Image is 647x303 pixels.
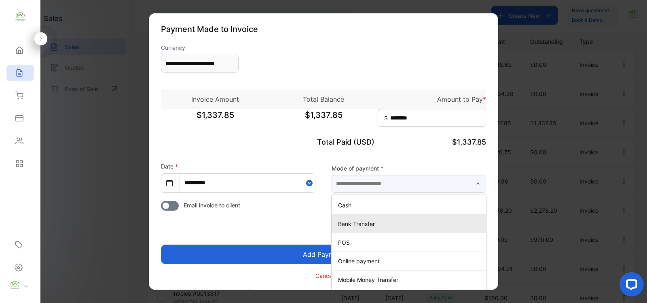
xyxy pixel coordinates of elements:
[378,94,486,104] p: Amount to Pay
[613,269,647,303] iframe: LiveChat chat widget
[338,219,483,228] p: Bank Transfer
[338,238,483,246] p: POS
[306,174,315,192] button: Close
[161,109,269,129] span: $1,337.85
[452,138,486,146] span: $1,337.85
[315,271,334,280] p: Cancel
[338,275,483,284] p: Mobile Money Transfer
[269,109,378,129] span: $1,337.85
[338,256,483,265] p: Online payment
[161,43,239,52] label: Currency
[338,201,483,209] p: Cash
[161,23,486,35] p: Payment Made to Invoice
[161,245,486,264] button: Add Payment
[332,164,486,172] label: Mode of payment
[9,279,21,291] img: profile
[161,94,269,104] p: Invoice Amount
[269,137,378,147] p: Total Paid (USD)
[269,94,378,104] p: Total Balance
[161,163,178,170] label: Date
[14,11,26,23] img: logo
[384,114,388,122] span: $
[184,201,240,209] span: Email invoice to client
